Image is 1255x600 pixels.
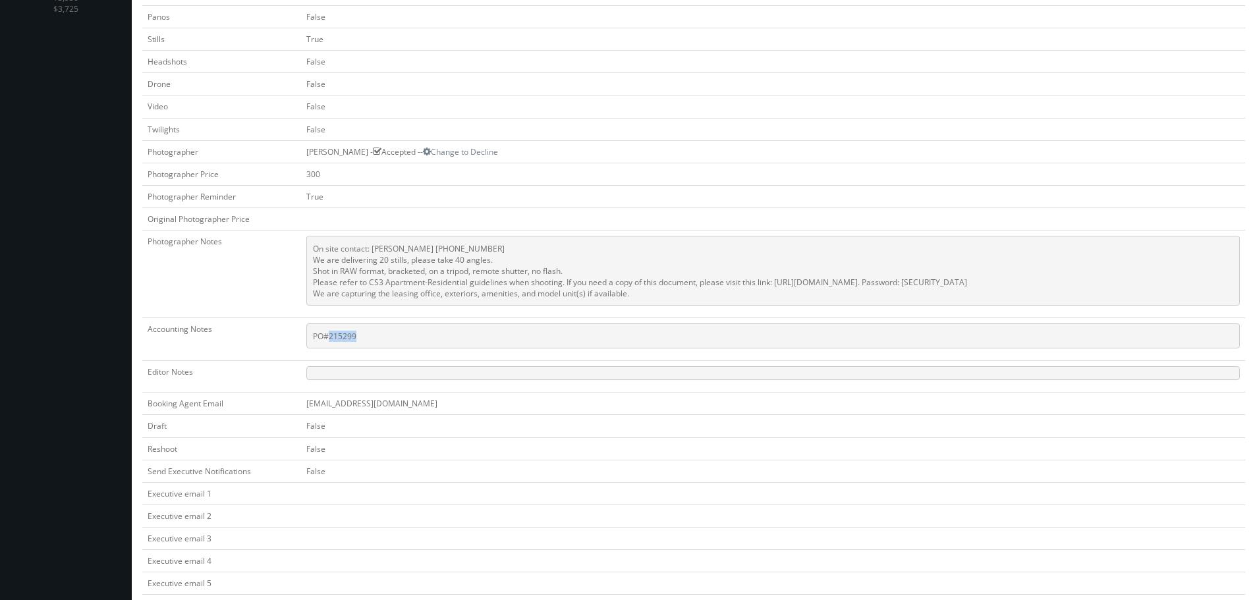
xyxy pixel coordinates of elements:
td: False [301,415,1245,437]
td: Booking Agent Email [142,393,301,415]
td: False [301,95,1245,118]
td: Video [142,95,301,118]
td: False [301,118,1245,140]
td: Accounting Notes [142,318,301,361]
td: Photographer Notes [142,231,301,318]
td: Executive email 5 [142,572,301,595]
td: Photographer [142,140,301,163]
td: Draft [142,415,301,437]
pre: PO#215299 [306,323,1240,348]
td: [PERSON_NAME] - Accepted -- [301,140,1245,163]
pre: On site contact: [PERSON_NAME] [PHONE_NUMBER] We are delivering 20 stills, please take 40 angles.... [306,236,1240,306]
td: Executive email 2 [142,505,301,527]
td: Stills [142,28,301,50]
td: False [301,73,1245,95]
td: Editor Notes [142,361,301,393]
td: Reshoot [142,437,301,460]
td: [EMAIL_ADDRESS][DOMAIN_NAME] [301,393,1245,415]
td: Photographer Reminder [142,185,301,207]
td: Drone [142,73,301,95]
td: 300 [301,163,1245,185]
td: Headshots [142,51,301,73]
td: Original Photographer Price [142,208,301,231]
td: Photographer Price [142,163,301,185]
td: Executive email 1 [142,482,301,505]
td: False [301,51,1245,73]
td: Panos [142,5,301,28]
td: False [301,5,1245,28]
td: True [301,185,1245,207]
td: True [301,28,1245,50]
td: False [301,437,1245,460]
td: False [301,460,1245,482]
td: Executive email 3 [142,528,301,550]
td: Twilights [142,118,301,140]
a: Change to Decline [423,146,498,157]
td: Send Executive Notifications [142,460,301,482]
td: Executive email 4 [142,550,301,572]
